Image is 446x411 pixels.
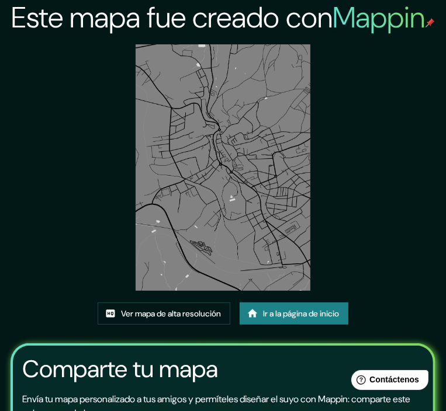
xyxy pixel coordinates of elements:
[121,309,221,319] font: Ver mapa de alta resolución
[342,365,433,398] iframe: Lanzador de widgets de ayuda
[240,302,348,325] a: Ir a la página de inicio
[426,18,435,27] img: pin de mapeo
[263,309,339,319] font: Ir a la página de inicio
[136,44,310,291] img: created-map
[98,302,230,325] a: Ver mapa de alta resolución
[22,353,218,385] font: Comparte tu mapa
